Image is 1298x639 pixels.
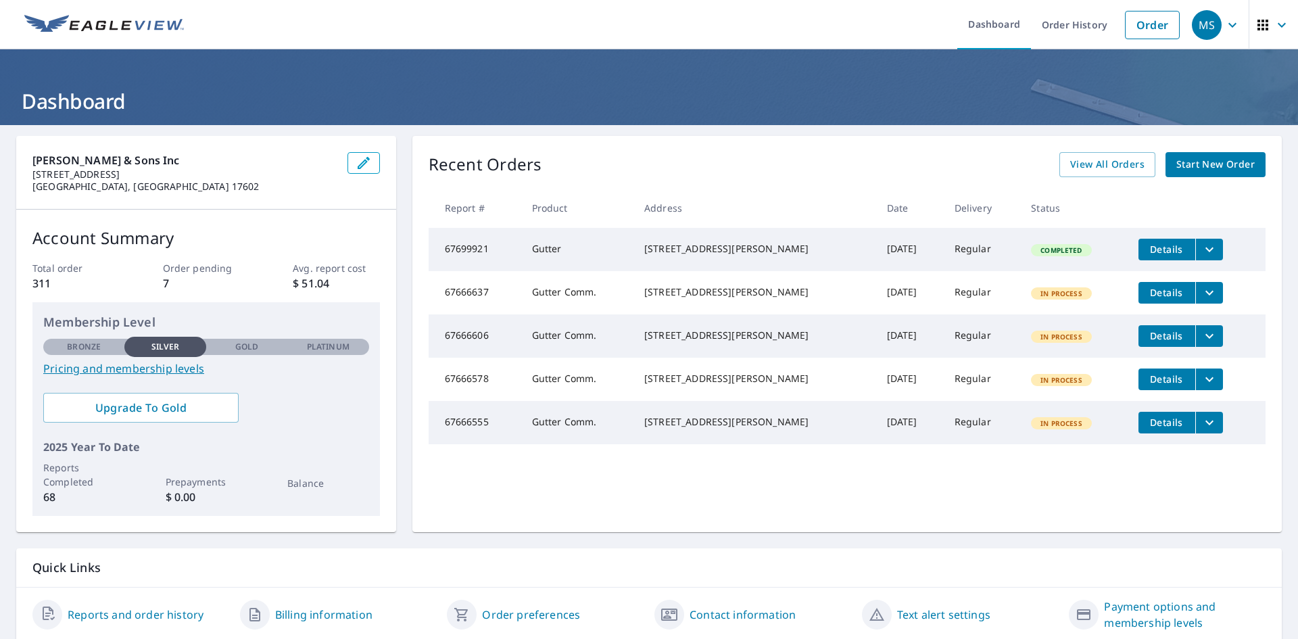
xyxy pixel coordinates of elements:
[1032,375,1090,385] span: In Process
[16,87,1282,115] h1: Dashboard
[1059,152,1155,177] a: View All Orders
[1032,245,1090,255] span: Completed
[287,476,368,490] p: Balance
[429,401,521,444] td: 67666555
[1138,325,1195,347] button: detailsBtn-67666606
[32,559,1266,576] p: Quick Links
[32,168,337,181] p: [STREET_ADDRESS]
[876,401,944,444] td: [DATE]
[307,341,350,353] p: Platinum
[429,314,521,358] td: 67666606
[1138,239,1195,260] button: detailsBtn-67699921
[43,489,124,505] p: 68
[876,271,944,314] td: [DATE]
[43,313,369,331] p: Membership Level
[1147,329,1187,342] span: Details
[166,489,247,505] p: $ 0.00
[293,275,379,291] p: $ 51.04
[482,607,580,623] a: Order preferences
[521,271,633,314] td: Gutter Comm.
[1176,156,1255,173] span: Start New Order
[644,372,865,385] div: [STREET_ADDRESS][PERSON_NAME]
[32,275,119,291] p: 311
[944,271,1021,314] td: Regular
[690,607,796,623] a: Contact information
[1032,419,1090,428] span: In Process
[429,271,521,314] td: 67666637
[429,152,542,177] p: Recent Orders
[24,15,184,35] img: EV Logo
[521,228,633,271] td: Gutter
[1195,412,1223,433] button: filesDropdownBtn-67666555
[67,341,101,353] p: Bronze
[43,393,239,423] a: Upgrade To Gold
[1104,598,1266,631] a: Payment options and membership levels
[897,607,990,623] a: Text alert settings
[876,228,944,271] td: [DATE]
[1192,10,1222,40] div: MS
[644,415,865,429] div: [STREET_ADDRESS][PERSON_NAME]
[163,275,249,291] p: 7
[876,314,944,358] td: [DATE]
[944,188,1021,228] th: Delivery
[1147,373,1187,385] span: Details
[1147,416,1187,429] span: Details
[54,400,228,415] span: Upgrade To Gold
[293,261,379,275] p: Avg. report cost
[521,358,633,401] td: Gutter Comm.
[32,152,337,168] p: [PERSON_NAME] & Sons Inc
[876,358,944,401] td: [DATE]
[32,261,119,275] p: Total order
[644,329,865,342] div: [STREET_ADDRESS][PERSON_NAME]
[1165,152,1266,177] a: Start New Order
[32,181,337,193] p: [GEOGRAPHIC_DATA], [GEOGRAPHIC_DATA] 17602
[1138,282,1195,304] button: detailsBtn-67666637
[633,188,876,228] th: Address
[1195,369,1223,390] button: filesDropdownBtn-67666578
[521,401,633,444] td: Gutter Comm.
[644,242,865,256] div: [STREET_ADDRESS][PERSON_NAME]
[429,188,521,228] th: Report #
[1195,325,1223,347] button: filesDropdownBtn-67666606
[944,314,1021,358] td: Regular
[166,475,247,489] p: Prepayments
[876,188,944,228] th: Date
[275,607,372,623] a: Billing information
[1020,188,1127,228] th: Status
[43,439,369,455] p: 2025 Year To Date
[1070,156,1145,173] span: View All Orders
[43,460,124,489] p: Reports Completed
[644,285,865,299] div: [STREET_ADDRESS][PERSON_NAME]
[32,226,380,250] p: Account Summary
[43,360,369,377] a: Pricing and membership levels
[944,358,1021,401] td: Regular
[1138,412,1195,433] button: detailsBtn-67666555
[235,341,258,353] p: Gold
[1032,332,1090,341] span: In Process
[1138,369,1195,390] button: detailsBtn-67666578
[1147,286,1187,299] span: Details
[68,607,203,623] a: Reports and order history
[1195,239,1223,260] button: filesDropdownBtn-67699921
[944,228,1021,271] td: Regular
[1147,243,1187,256] span: Details
[1125,11,1180,39] a: Order
[944,401,1021,444] td: Regular
[521,188,633,228] th: Product
[429,358,521,401] td: 67666578
[521,314,633,358] td: Gutter Comm.
[429,228,521,271] td: 67699921
[163,261,249,275] p: Order pending
[1032,289,1090,298] span: In Process
[1195,282,1223,304] button: filesDropdownBtn-67666637
[151,341,180,353] p: Silver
